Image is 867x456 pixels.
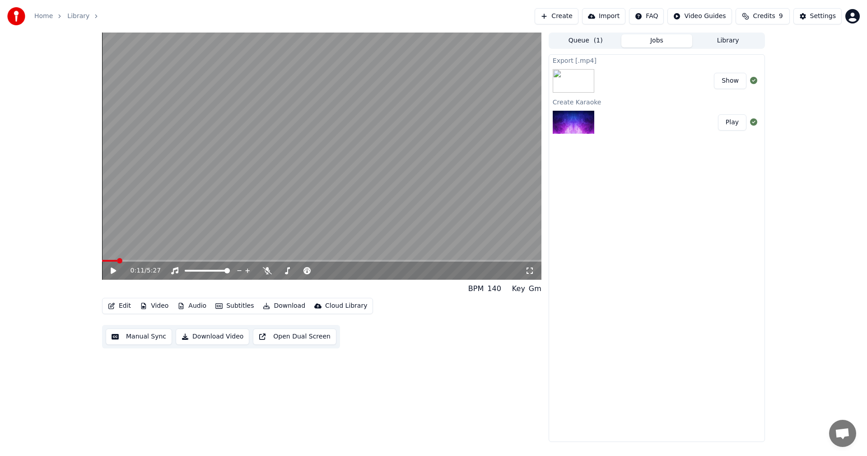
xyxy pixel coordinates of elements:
button: Import [582,8,625,24]
div: 140 [487,283,501,294]
div: / [131,266,152,275]
div: Create Karaoke [549,96,764,107]
button: Video [136,300,172,312]
span: 0:11 [131,266,144,275]
button: Video Guides [667,8,732,24]
button: Create [535,8,578,24]
div: Key [512,283,525,294]
button: Audio [174,300,210,312]
a: Library [67,12,89,21]
div: BPM [468,283,484,294]
button: Credits9 [736,8,790,24]
button: Queue [550,34,621,47]
button: Edit [104,300,135,312]
button: FAQ [629,8,664,24]
button: Show [714,73,746,89]
button: Settings [793,8,842,24]
div: Open chat [829,420,856,447]
button: Open Dual Screen [253,329,336,345]
span: 5:27 [147,266,161,275]
button: Jobs [621,34,693,47]
span: ( 1 ) [594,36,603,45]
nav: breadcrumb [34,12,104,21]
div: Cloud Library [325,301,367,310]
button: Manual Sync [106,329,172,345]
button: Play [718,114,746,131]
button: Download [259,300,309,312]
button: Subtitles [212,300,257,312]
div: Export [.mp4] [549,55,764,66]
span: 9 [779,12,783,21]
div: Gm [529,283,541,294]
img: youka [7,7,25,25]
button: Library [692,34,764,47]
a: Home [34,12,53,21]
button: Download Video [176,329,249,345]
div: Settings [810,12,836,21]
span: Credits [753,12,775,21]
